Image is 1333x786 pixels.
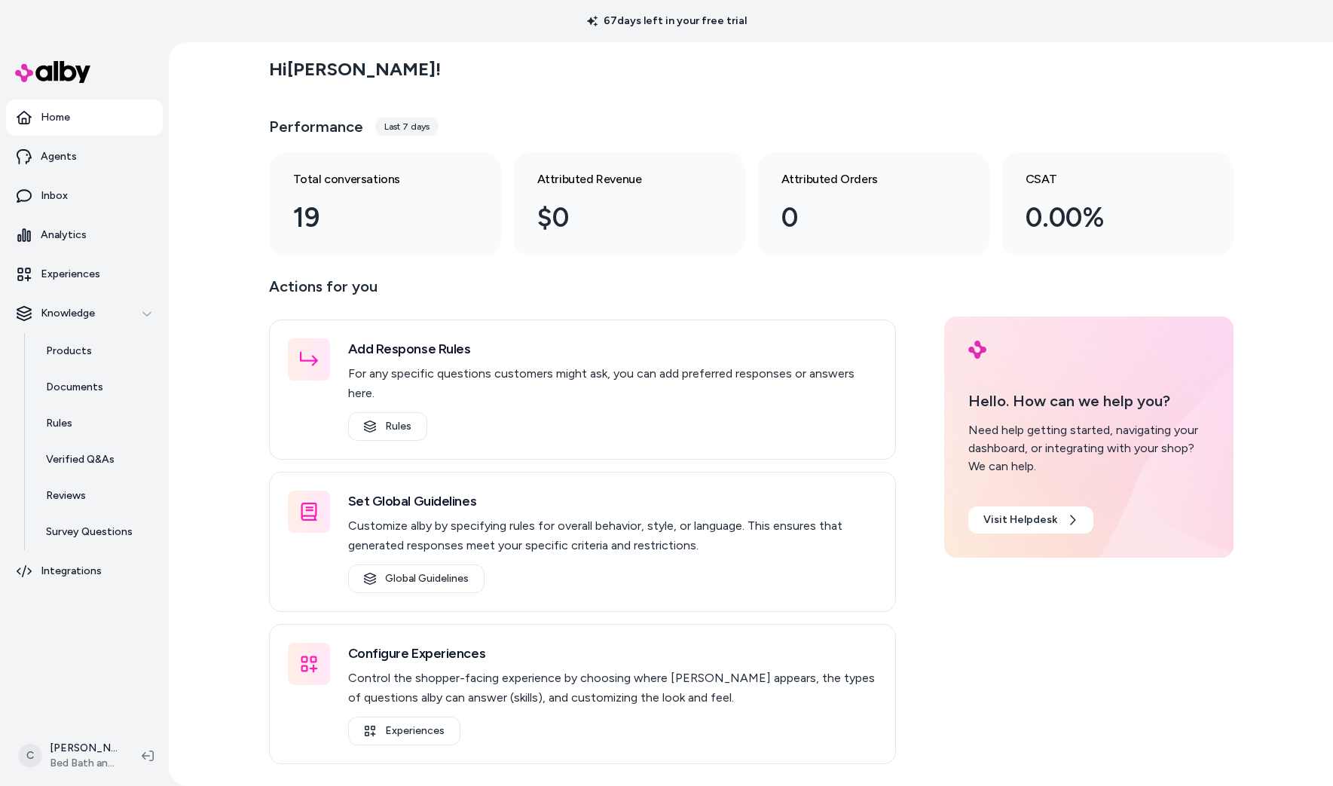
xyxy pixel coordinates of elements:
div: 0 [781,197,941,238]
p: Products [46,344,92,359]
p: Actions for you [269,274,896,310]
a: Home [6,99,163,136]
a: Experiences [6,256,163,292]
p: Documents [46,380,103,395]
img: alby Logo [968,341,986,359]
a: Experiences [348,717,460,745]
a: Attributed Revenue $0 [513,152,745,256]
a: Survey Questions [31,514,163,550]
p: Verified Q&As [46,452,115,467]
a: Integrations [6,553,163,589]
a: Reviews [31,478,163,514]
p: Analytics [41,228,87,243]
p: Customize alby by specifying rules for overall behavior, style, or language. This ensures that ge... [348,516,877,555]
a: Total conversations 19 [269,152,501,256]
a: Attributed Orders 0 [757,152,989,256]
div: Last 7 days [375,118,439,136]
a: Visit Helpdesk [968,506,1093,534]
a: Products [31,333,163,369]
a: Agents [6,139,163,175]
div: 19 [293,197,453,238]
h3: Performance [269,116,363,137]
h3: Set Global Guidelines [348,491,877,512]
p: Rules [46,416,72,431]
a: Documents [31,369,163,405]
p: Home [41,110,70,125]
p: 67 days left in your free trial [578,14,756,29]
p: Agents [41,149,77,164]
img: alby Logo [15,61,90,83]
h3: Total conversations [293,170,453,188]
p: [PERSON_NAME] [50,741,118,756]
button: C[PERSON_NAME]Bed Bath and Beyond [9,732,130,780]
a: Inbox [6,178,163,214]
a: Rules [348,412,427,441]
h3: Configure Experiences [348,643,877,664]
button: Knowledge [6,295,163,332]
p: Experiences [41,267,100,282]
p: Survey Questions [46,525,133,540]
p: Hello. How can we help you? [968,390,1209,412]
h3: Attributed Revenue [537,170,697,188]
p: For any specific questions customers might ask, you can add preferred responses or answers here. [348,364,877,403]
a: Verified Q&As [31,442,163,478]
a: Global Guidelines [348,564,485,593]
span: Bed Bath and Beyond [50,756,118,771]
h2: Hi [PERSON_NAME] ! [269,58,441,81]
a: CSAT 0.00% [1001,152,1234,256]
p: Control the shopper-facing experience by choosing where [PERSON_NAME] appears, the types of quest... [348,668,877,708]
h3: CSAT [1026,170,1185,188]
p: Reviews [46,488,86,503]
a: Rules [31,405,163,442]
div: $0 [537,197,697,238]
span: C [18,744,42,768]
div: Need help getting started, navigating your dashboard, or integrating with your shop? We can help. [968,421,1209,476]
p: Knowledge [41,306,95,321]
h3: Attributed Orders [781,170,941,188]
a: Analytics [6,217,163,253]
p: Integrations [41,564,102,579]
div: 0.00% [1026,197,1185,238]
h3: Add Response Rules [348,338,877,359]
p: Inbox [41,188,68,203]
